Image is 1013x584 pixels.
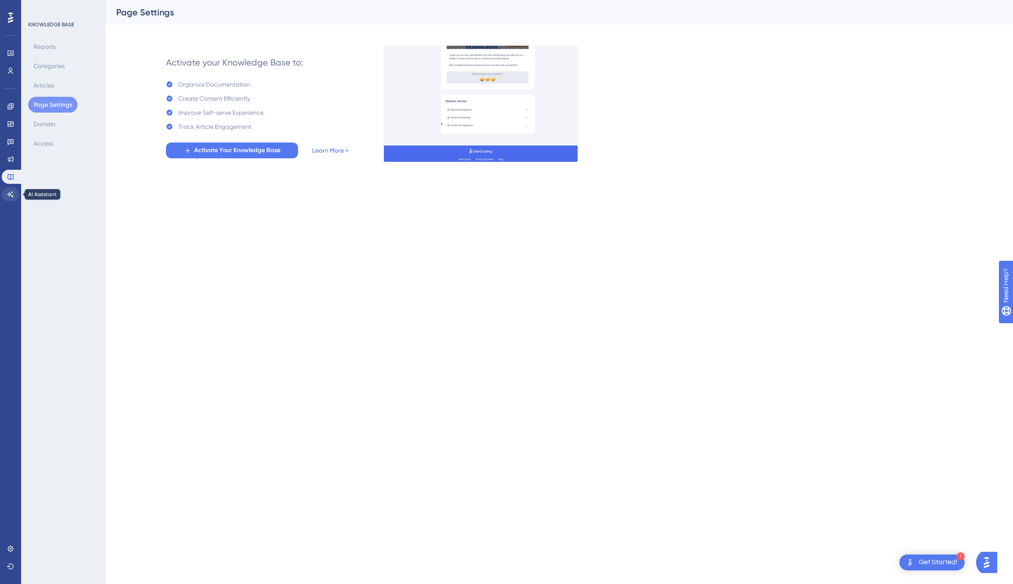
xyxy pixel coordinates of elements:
[28,58,70,74] button: Categories
[194,145,280,156] span: Activate Your Knowledge Base
[899,555,965,570] div: Open Get Started! checklist, remaining modules: 1
[116,6,980,18] div: Page Settings
[28,39,61,55] button: Reports
[166,142,298,158] button: Activate Your Knowledge Base
[905,557,915,568] img: launcher-image-alternative-text
[383,45,578,162] img: a27db7f7ef9877a438c7956077c236be.gif
[178,79,250,90] div: Organize Documentation
[957,552,965,560] div: 1
[312,145,348,156] a: Learn More >
[28,135,59,151] button: Access
[976,549,1002,576] iframe: UserGuiding AI Assistant Launcher
[178,93,250,104] div: Create Content Efficiently
[919,558,958,567] div: Get Started!
[178,107,264,118] div: Improve Self-serve Experience
[166,56,303,69] div: Activate your Knowledge Base to:
[28,77,59,93] button: Articles
[21,2,55,13] span: Need Help?
[28,97,77,113] button: Page Settings
[28,116,61,132] button: Domain
[178,121,251,132] div: Track Article Engagement
[28,21,74,28] div: KNOWLEDGE BASE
